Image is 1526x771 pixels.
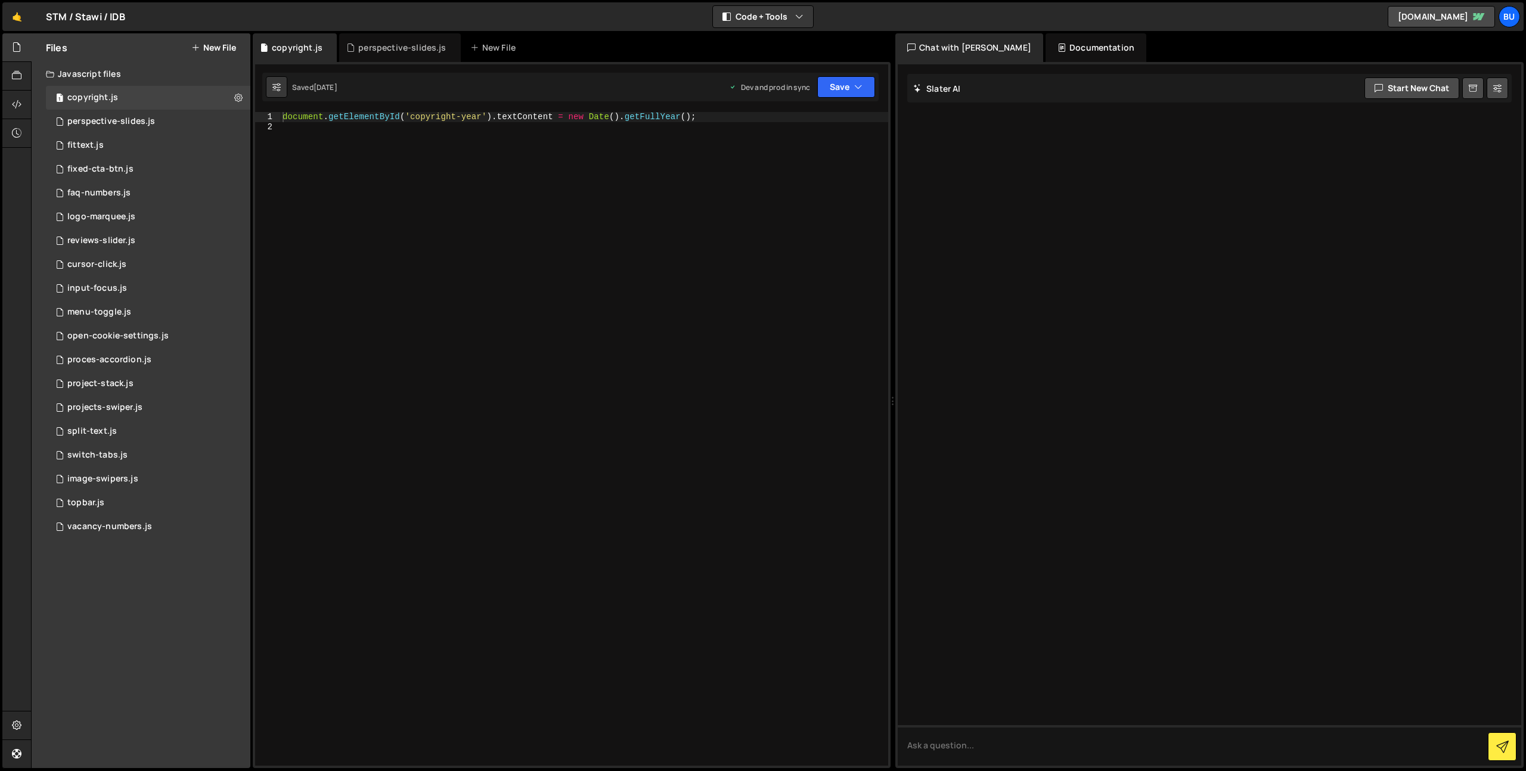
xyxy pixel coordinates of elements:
div: 11873/29044.js [46,86,250,110]
button: Start new chat [1364,77,1459,99]
h2: Files [46,41,67,54]
div: 11873/29046.js [46,467,250,491]
div: perspective-slides.js [67,116,155,127]
button: Code + Tools [713,6,813,27]
div: image-swipers.js [67,474,138,484]
div: reviews-slider.js [67,235,135,246]
div: switch-tabs.js [67,450,128,461]
div: Documentation [1046,33,1146,62]
div: 11873/29073.js [46,372,250,396]
div: projects-swiper.js [67,402,142,413]
div: topbar.js [67,498,104,508]
div: menu-toggle.js [67,307,131,318]
div: 11873/29048.js [46,276,250,300]
div: fittext.js [67,140,104,151]
div: 11873/46117.js [46,157,250,181]
div: faq-numbers.js [67,188,131,198]
div: 11873/45993.js [46,205,250,229]
div: [DATE] [314,82,337,92]
h2: Slater AI [913,83,961,94]
div: 11873/40776.js [46,491,250,515]
div: STM / Stawi / IDB [46,10,125,24]
div: New File [470,42,520,54]
div: input-focus.js [67,283,127,294]
div: Saved [292,82,337,92]
div: 1 [255,112,280,122]
div: copyright.js [272,42,322,54]
div: logo-marquee.js [67,212,135,222]
div: Chat with [PERSON_NAME] [895,33,1043,62]
div: cursor-click.js [67,259,126,270]
div: 11873/46141.js [46,133,250,157]
div: 11873/29050.js [46,348,250,372]
div: Dev and prod in sync [729,82,810,92]
div: 11873/40758.js [46,396,250,419]
button: Save [817,76,875,98]
div: proces-accordion.js [67,355,151,365]
div: 11873/29047.js [46,419,250,443]
div: 11873/29051.js [46,515,250,539]
div: perspective-slides.js [358,42,446,54]
div: split-text.js [67,426,117,437]
div: 11873/45967.js [46,229,250,253]
div: fixed-cta-btn.js [67,164,134,175]
div: open-cookie-settings.js [67,331,169,341]
span: 1 [56,94,63,104]
a: 🤙 [2,2,32,31]
div: vacancy-numbers.js [67,521,152,532]
div: 11873/29045.js [46,253,250,276]
a: [DOMAIN_NAME] [1388,6,1495,27]
div: project-stack.js [67,378,134,389]
button: New File [191,43,236,52]
div: copyright.js [67,92,118,103]
div: 11873/46340.js [46,110,250,133]
div: 11873/29352.js [46,443,250,467]
a: Bu [1499,6,1520,27]
div: 2 [255,122,280,132]
div: 11873/29049.js [46,300,250,324]
div: 11873/29420.js [46,324,250,348]
div: 11873/45999.js [46,181,250,205]
div: Javascript files [32,62,250,86]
